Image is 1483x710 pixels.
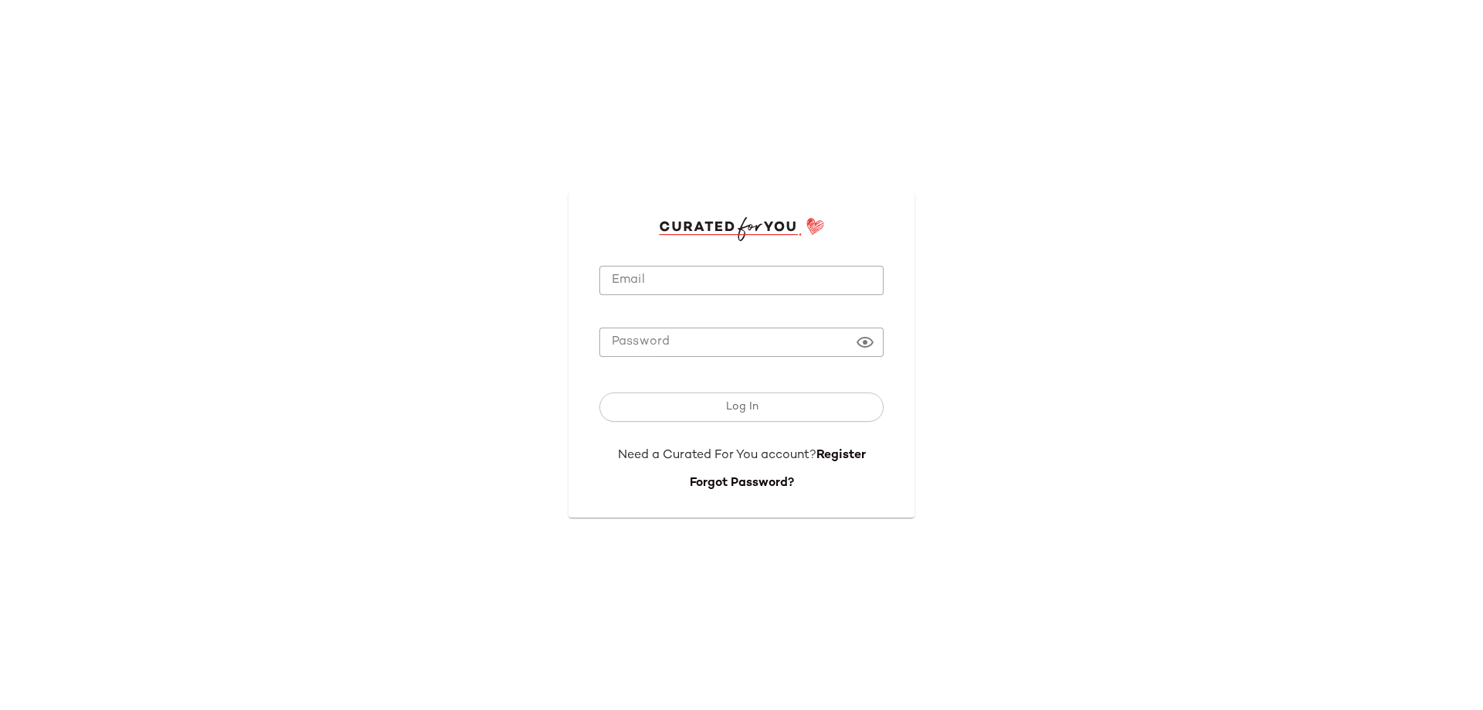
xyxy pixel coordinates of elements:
img: cfy_login_logo.DGdB1djN.svg [659,217,825,240]
span: Log In [725,401,758,413]
span: Need a Curated For You account? [618,449,816,462]
a: Register [816,449,866,462]
button: Log In [599,392,884,422]
a: Forgot Password? [690,477,794,490]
